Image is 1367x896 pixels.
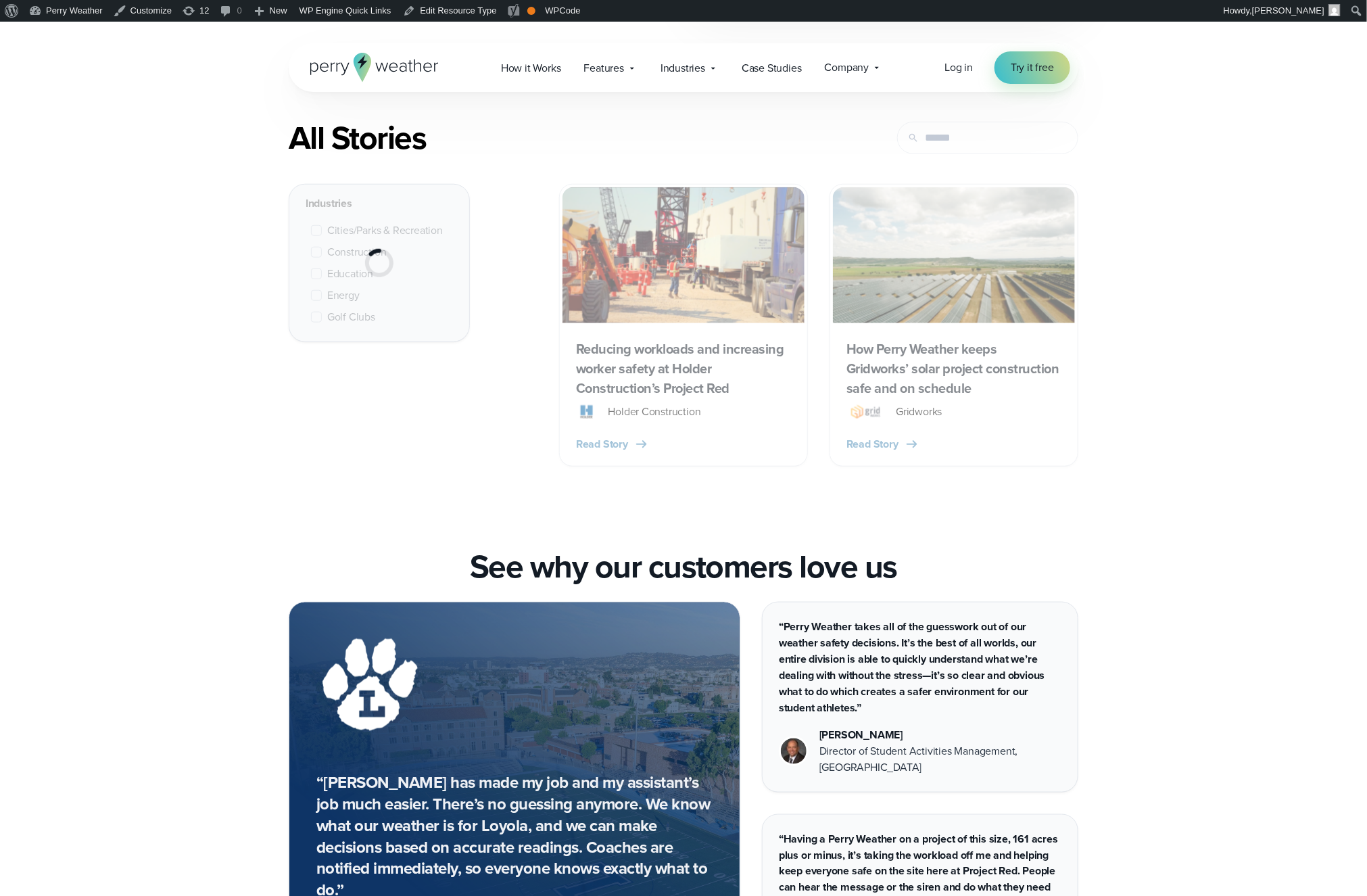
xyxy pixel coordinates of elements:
img: White Loyola High School Logo [316,630,425,738]
span: Case Studies [742,60,802,76]
span: Try it free [1011,60,1054,76]
a: Log in [944,60,973,76]
a: Try it free [994,51,1070,84]
p: “Perry Weather takes all of the guesswork out of our weather safety decisions. It’s the best of a... [779,619,1061,716]
span: Log in [944,60,973,75]
h2: See why our customers love us [470,548,898,586]
div: Director of Student Activities Management, [GEOGRAPHIC_DATA] [819,743,1061,776]
div: All Stories [289,119,808,157]
span: Features [584,60,624,76]
span: How it Works [501,60,561,76]
a: Case Studies [730,54,813,82]
span: Company [825,60,869,76]
span: Industries [661,60,705,76]
div: OK [527,7,535,15]
div: [PERSON_NAME] [819,727,1061,743]
span: [PERSON_NAME] [1252,5,1324,16]
a: How it Works [489,54,573,82]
